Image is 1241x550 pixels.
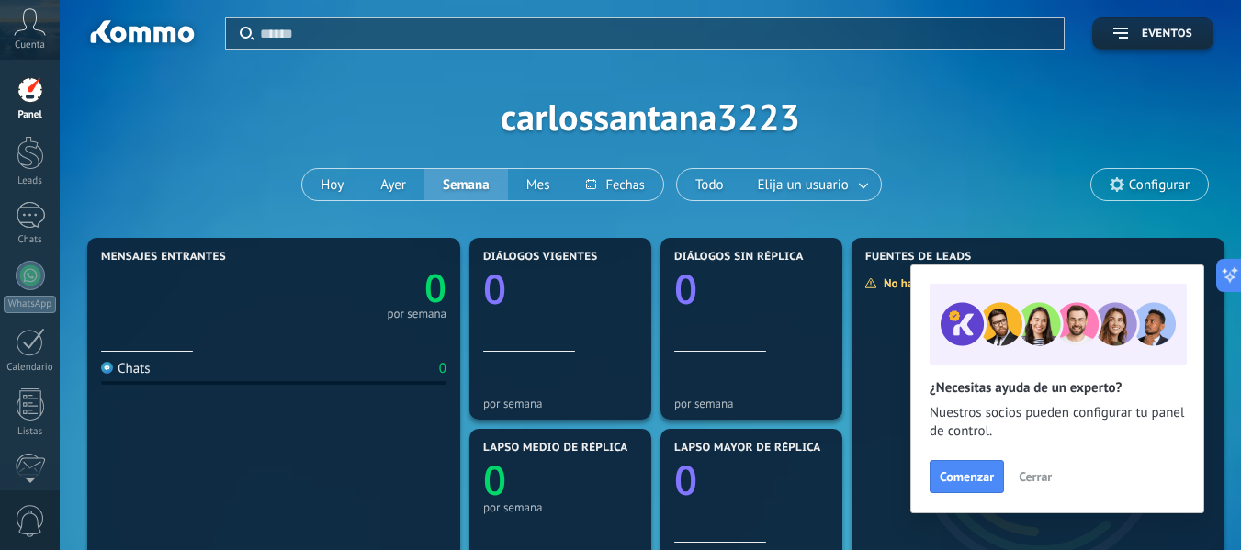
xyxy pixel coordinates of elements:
button: Mes [508,169,569,200]
button: Ayer [362,169,424,200]
div: Listas [4,426,57,438]
text: 0 [674,452,697,507]
span: Elija un usuario [754,173,852,197]
a: 0 [274,262,446,314]
button: Cerrar [1010,463,1060,490]
span: Comenzar [940,470,994,483]
button: Semana [424,169,508,200]
button: Eventos [1092,17,1213,50]
div: por semana [387,309,446,319]
div: Chats [4,234,57,246]
span: Cuenta [15,39,45,51]
button: Elija un usuario [742,169,881,200]
text: 0 [424,262,446,314]
span: Eventos [1142,28,1192,40]
button: Hoy [302,169,362,200]
span: Lapso medio de réplica [483,442,628,455]
span: Diálogos sin réplica [674,251,804,264]
div: Leads [4,175,57,187]
text: 0 [674,261,697,316]
span: Configurar [1129,177,1190,193]
text: 0 [483,261,506,316]
span: Nuestros socios pueden configurar tu panel de control. [930,404,1185,441]
span: Mensajes entrantes [101,251,226,264]
div: por semana [483,397,637,410]
div: Calendario [4,362,57,374]
span: Fuentes de leads [865,251,972,264]
div: WhatsApp [4,296,56,313]
button: Comenzar [930,460,1004,493]
div: por semana [483,500,637,514]
div: 0 [439,360,446,377]
div: Chats [101,360,151,377]
span: Lapso mayor de réplica [674,442,820,455]
span: Cerrar [1019,470,1052,483]
h2: ¿Necesitas ayuda de un experto? [930,379,1185,397]
img: Chats [101,362,113,374]
button: Fechas [568,169,662,200]
div: No hay suficientes datos para mostrar [864,275,1088,291]
span: Diálogos vigentes [483,251,598,264]
text: 0 [483,452,506,507]
button: Todo [677,169,742,200]
div: Panel [4,109,57,121]
div: por semana [674,397,829,410]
